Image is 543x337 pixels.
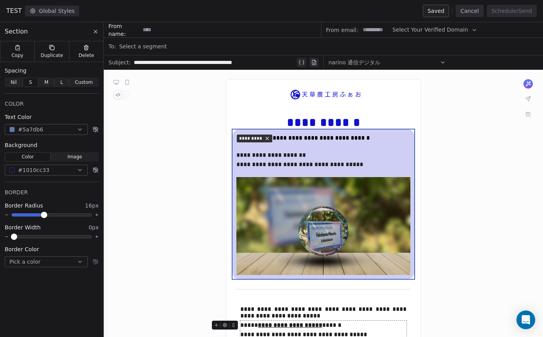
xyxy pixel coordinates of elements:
[456,5,483,17] button: Cancel
[75,79,93,86] span: Custom
[392,26,468,34] span: Select Your Verified Domain
[108,59,131,69] span: Subject:
[108,22,140,38] span: From name:
[44,79,48,86] span: M
[5,113,32,121] span: Text Color
[326,26,358,34] span: From email:
[25,5,80,16] button: Global Styles
[85,202,99,209] span: 16px
[5,141,37,149] span: Background
[67,153,82,160] span: Image
[5,67,27,74] span: Spacing
[119,43,167,50] span: Select a segment
[5,100,99,108] div: COLOR
[5,202,43,209] span: Border Radius
[5,124,88,135] button: #5a7db6
[11,79,17,86] span: Nil
[18,126,43,134] span: #5a7db6
[5,245,39,253] span: Border Color
[423,5,449,17] button: Saved
[41,52,63,59] span: Duplicate
[5,27,28,36] span: Section
[5,223,41,231] span: Border Width
[18,166,50,174] span: #1010cc33
[487,5,537,17] button: Schedule/Send
[108,43,116,50] span: To:
[79,52,94,59] span: Delete
[516,310,535,329] div: Open Intercom Messenger
[60,79,63,86] span: L
[89,223,99,231] span: 0px
[11,52,23,59] span: Copy
[328,59,380,66] span: narino 通信デジタル
[5,165,88,176] button: #1010cc33
[6,6,22,16] span: TEST
[5,188,99,196] div: BORDER
[5,256,88,267] button: Pick a color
